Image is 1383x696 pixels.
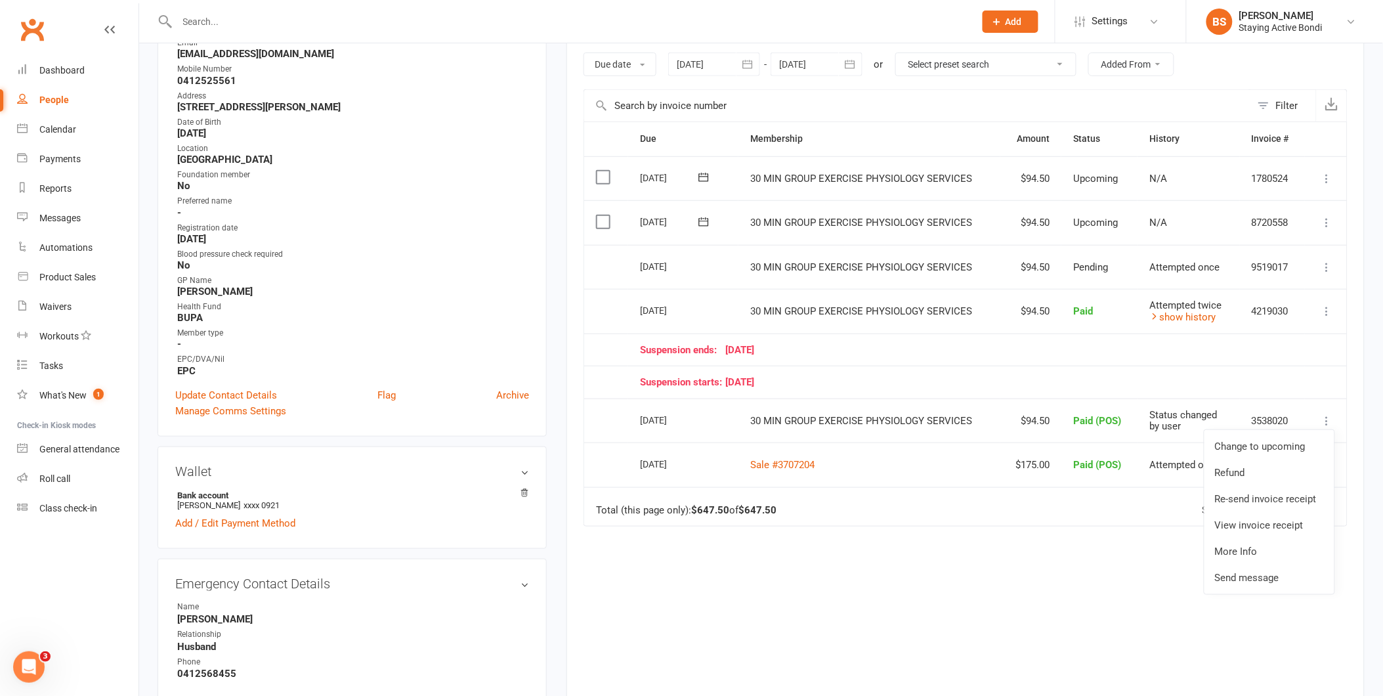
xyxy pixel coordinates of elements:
span: Upcoming [1073,217,1118,228]
strong: $647.50 [738,504,777,516]
div: Staying Active Bondi [1239,22,1323,33]
span: 1 [93,389,104,400]
strong: Husband [177,641,529,653]
a: Payments [17,144,138,174]
td: $94.50 [1000,156,1062,201]
div: Total (this page only): of [596,505,777,516]
button: Added From [1088,53,1174,76]
th: Due [628,122,738,156]
div: [PERSON_NAME] [1239,10,1323,22]
a: Flag [377,387,396,403]
div: Relationship [177,628,286,641]
div: Payments [39,154,81,164]
div: Class check-in [39,503,97,513]
div: General attendance [39,444,119,454]
span: 30 MIN GROUP EXERCISE PHYSIOLOGY SERVICES [750,217,972,228]
li: [PERSON_NAME] [175,489,529,512]
th: Amount [1000,122,1062,156]
td: $94.50 [1000,245,1062,290]
div: GP Name [177,274,529,287]
td: $175.00 [1000,443,1062,487]
th: Invoice # [1240,122,1305,156]
div: Product Sales [39,272,96,282]
h3: Emergency Contact Details [175,576,529,591]
td: 3538020 [1240,399,1305,443]
a: Archive [496,387,529,403]
a: Roll call [17,464,138,494]
strong: 0412525561 [177,75,529,87]
div: What's New [39,390,87,401]
span: Paid (POS) [1073,459,1121,471]
span: Settings [1092,7,1128,36]
strong: $647.50 [691,504,729,516]
a: Calendar [17,115,138,144]
div: [DATE] [640,167,700,188]
div: Address [177,90,529,102]
span: Attempted twice [1149,299,1222,311]
div: Preferred name [177,195,529,207]
a: View invoice receipt [1204,512,1334,538]
span: Attempted once [1149,261,1220,273]
span: 30 MIN GROUP EXERCISE PHYSIOLOGY SERVICES [750,173,972,185]
a: Messages [17,204,138,233]
span: Paid (POS) [1073,415,1121,427]
a: Update Contact Details [175,387,277,403]
strong: [DATE] [177,233,529,245]
strong: [STREET_ADDRESS][PERSON_NAME] [177,101,529,113]
span: Pending [1073,261,1108,273]
div: Date of Birth [177,116,529,129]
a: Add / Edit Payment Method [175,515,295,531]
a: Manage Comms Settings [175,403,286,419]
td: 8720558 [1240,200,1305,245]
span: Upcoming [1073,173,1118,185]
a: What's New1 [17,381,138,410]
a: Change to upcoming [1204,433,1334,460]
strong: No [177,259,529,271]
a: Dashboard [17,56,138,85]
span: Add [1006,16,1022,27]
a: Refund [1204,460,1334,486]
div: Showing of payments [1202,505,1319,516]
div: [DATE] [640,256,700,276]
div: Messages [39,213,81,223]
span: 30 MIN GROUP EXERCISE PHYSIOLOGY SERVICES [750,415,972,427]
strong: - [177,207,529,219]
div: [DATE] [640,345,1293,356]
div: [DATE] [640,211,700,232]
a: Waivers [17,292,138,322]
strong: [DATE] [177,127,529,139]
div: [DATE] [640,377,1293,388]
span: Suspension ends: [640,345,725,356]
div: Registration date [177,222,529,234]
iframe: Intercom live chat [13,651,45,683]
span: N/A [1149,173,1167,185]
strong: No [177,180,529,192]
div: [DATE] [640,454,700,474]
strong: [PERSON_NAME] [177,613,529,625]
div: [DATE] [640,300,700,320]
th: Membership [738,122,1000,156]
a: Class kiosk mode [17,494,138,523]
div: BS [1206,9,1233,35]
div: Phone [177,656,286,668]
div: Foundation member [177,169,529,181]
div: Tasks [39,360,63,371]
strong: [PERSON_NAME] [177,286,529,297]
input: Search by invoice number [584,90,1251,121]
span: 30 MIN GROUP EXERCISE PHYSIOLOGY SERVICES [750,261,972,273]
div: Health Fund [177,301,529,313]
a: Automations [17,233,138,263]
span: xxxx 0921 [244,500,280,510]
button: Due date [584,53,656,76]
strong: EPC [177,365,529,377]
a: Tasks [17,351,138,381]
span: 3 [40,651,51,662]
strong: 0412568455 [177,668,529,680]
input: Search... [173,12,966,31]
button: Filter [1251,90,1316,121]
strong: [GEOGRAPHIC_DATA] [177,154,529,165]
a: Sale #3707204 [750,459,815,471]
div: Blood pressure check required [177,248,529,261]
td: 1780524 [1240,156,1305,201]
a: Clubworx [16,13,49,46]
